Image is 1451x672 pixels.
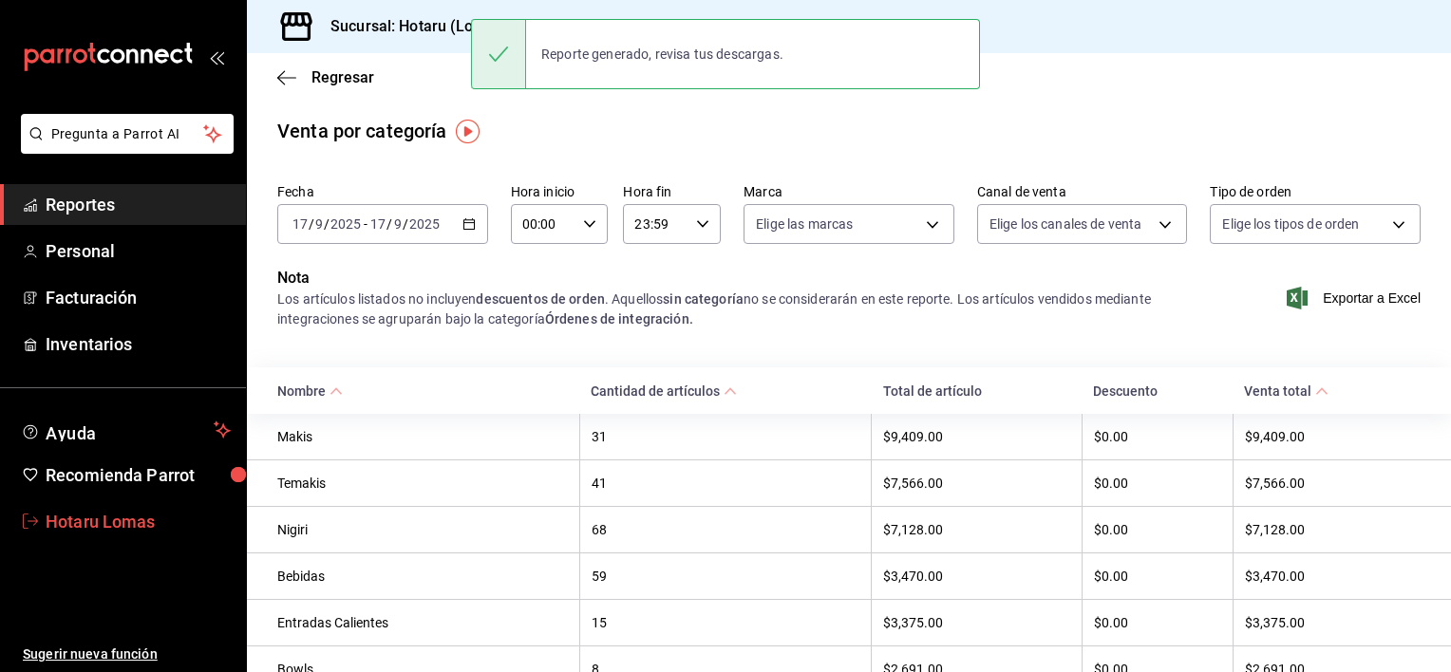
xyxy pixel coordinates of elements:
[1245,615,1421,630] div: $3,375.00
[883,569,1069,584] div: $3,470.00
[883,615,1069,630] div: $3,375.00
[1245,522,1421,537] div: $7,128.00
[1094,615,1221,630] div: $0.00
[386,216,392,232] span: /
[756,215,853,233] span: Elige las marcas
[1093,383,1221,399] div: Descuento
[277,117,447,145] div: Venta por categoría
[883,429,1069,444] div: $9,409.00
[364,216,367,232] span: -
[23,644,231,664] span: Sugerir nueva función
[46,238,231,264] span: Personal
[1245,569,1421,584] div: $3,470.00
[545,311,693,327] strong: Órdenes de integración.
[277,185,488,198] label: Fecha
[1094,476,1221,491] div: $0.00
[592,522,860,537] div: 68
[1245,429,1421,444] div: $9,409.00
[592,476,860,491] div: 41
[309,216,314,232] span: /
[277,569,568,584] div: Bebidas
[46,509,231,534] span: Hotaru Lomas
[46,331,231,357] span: Inventarios
[591,383,720,399] div: Cantidad de artículos
[13,138,234,158] a: Pregunta a Parrot AI
[1244,383,1311,399] div: Venta total
[1222,215,1359,233] span: Elige los tipos de orden
[1094,569,1221,584] div: $0.00
[977,185,1188,198] label: Canal de venta
[1094,429,1221,444] div: $0.00
[476,291,605,307] strong: descuentos de orden
[883,522,1069,537] div: $7,128.00
[1244,383,1329,399] span: Venta total
[1094,522,1221,537] div: $0.00
[592,429,860,444] div: 31
[989,215,1141,233] span: Elige los canales de venta
[592,615,860,630] div: 15
[369,216,386,232] input: --
[526,33,799,75] div: Reporte generado, revisa tus descargas.
[623,185,721,198] label: Hora fin
[277,267,1187,289] p: Nota
[46,285,231,310] span: Facturación
[408,216,441,232] input: ----
[51,124,204,144] span: Pregunta a Parrot AI
[883,476,1069,491] div: $7,566.00
[277,383,343,399] span: Nombre
[1210,185,1421,198] label: Tipo de orden
[591,383,737,399] span: Cantidad de artículos
[277,476,568,491] div: Temakis
[277,383,326,399] div: Nombre
[1291,287,1421,309] button: Exportar a Excel
[393,216,403,232] input: --
[277,615,568,630] div: Entradas Calientes
[277,522,568,537] div: Nigiri
[292,216,309,232] input: --
[209,49,224,65] button: open_drawer_menu
[1245,476,1421,491] div: $7,566.00
[311,68,374,86] span: Regresar
[277,429,568,444] div: Makis
[511,185,609,198] label: Hora inicio
[277,289,1187,329] div: Los artículos listados no incluyen . Aquellos no se considerarán en este reporte. Los artículos v...
[315,15,509,38] h3: Sucursal: Hotaru (Lomas)
[456,120,480,143] img: Tooltip marker
[46,462,231,488] span: Recomienda Parrot
[277,68,374,86] button: Regresar
[324,216,330,232] span: /
[330,216,362,232] input: ----
[403,216,408,232] span: /
[883,383,1070,399] div: Total de artículo
[46,192,231,217] span: Reportes
[314,216,324,232] input: --
[592,569,860,584] div: 59
[744,185,954,198] label: Marca
[21,114,234,154] button: Pregunta a Parrot AI
[663,291,744,307] strong: sin categoría
[46,419,206,441] span: Ayuda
